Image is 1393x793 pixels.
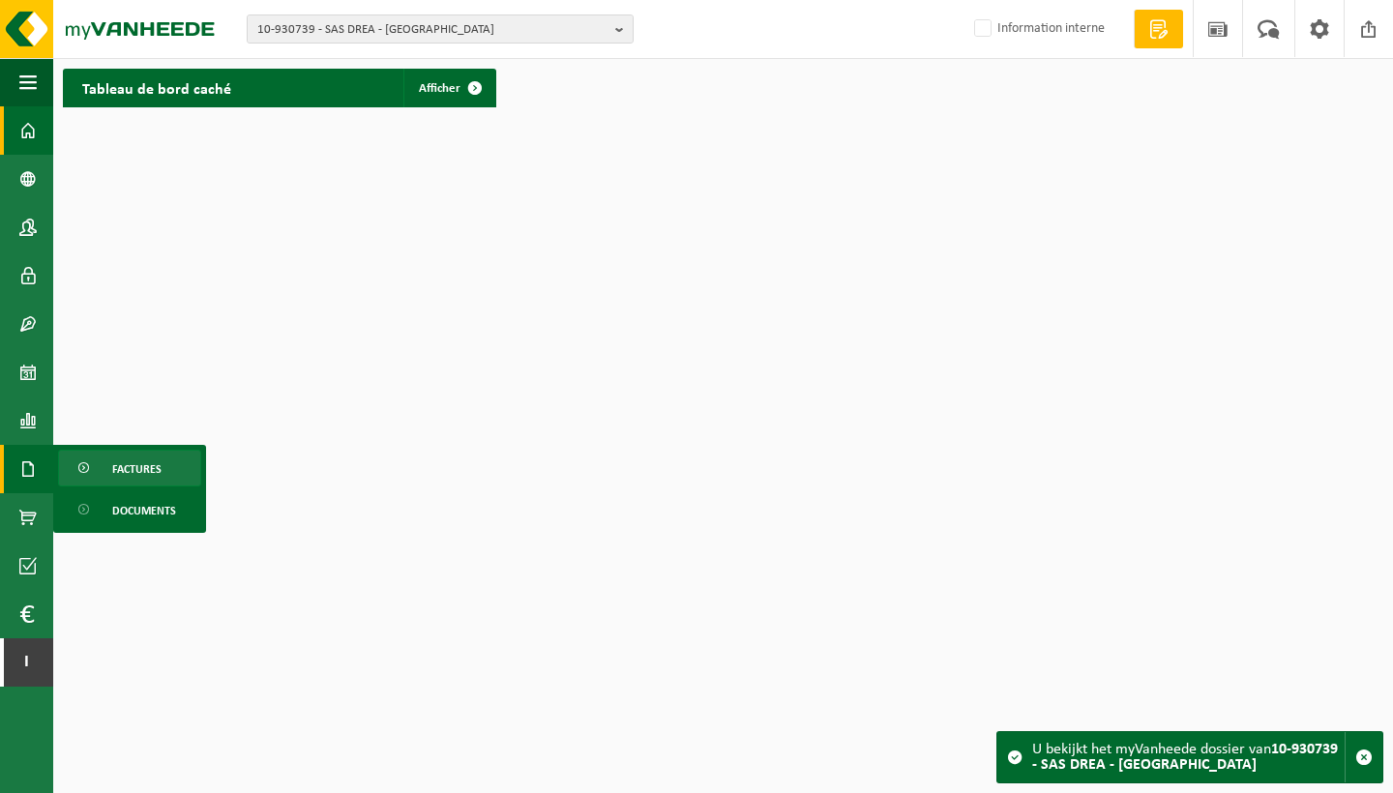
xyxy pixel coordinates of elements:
strong: 10-930739 - SAS DREA - [GEOGRAPHIC_DATA] [1032,742,1338,773]
label: Information interne [970,15,1105,44]
span: Afficher [419,82,460,95]
span: 10-930739 - SAS DREA - [GEOGRAPHIC_DATA] [257,15,608,44]
span: Factures [112,451,162,487]
button: 10-930739 - SAS DREA - [GEOGRAPHIC_DATA] [247,15,634,44]
a: Afficher [403,69,494,107]
span: I [19,638,34,687]
h2: Tableau de bord caché [63,69,251,106]
a: Factures [58,450,201,486]
div: U bekijkt het myVanheede dossier van [1032,732,1345,782]
span: Documents [112,492,176,529]
a: Documents [58,491,201,528]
